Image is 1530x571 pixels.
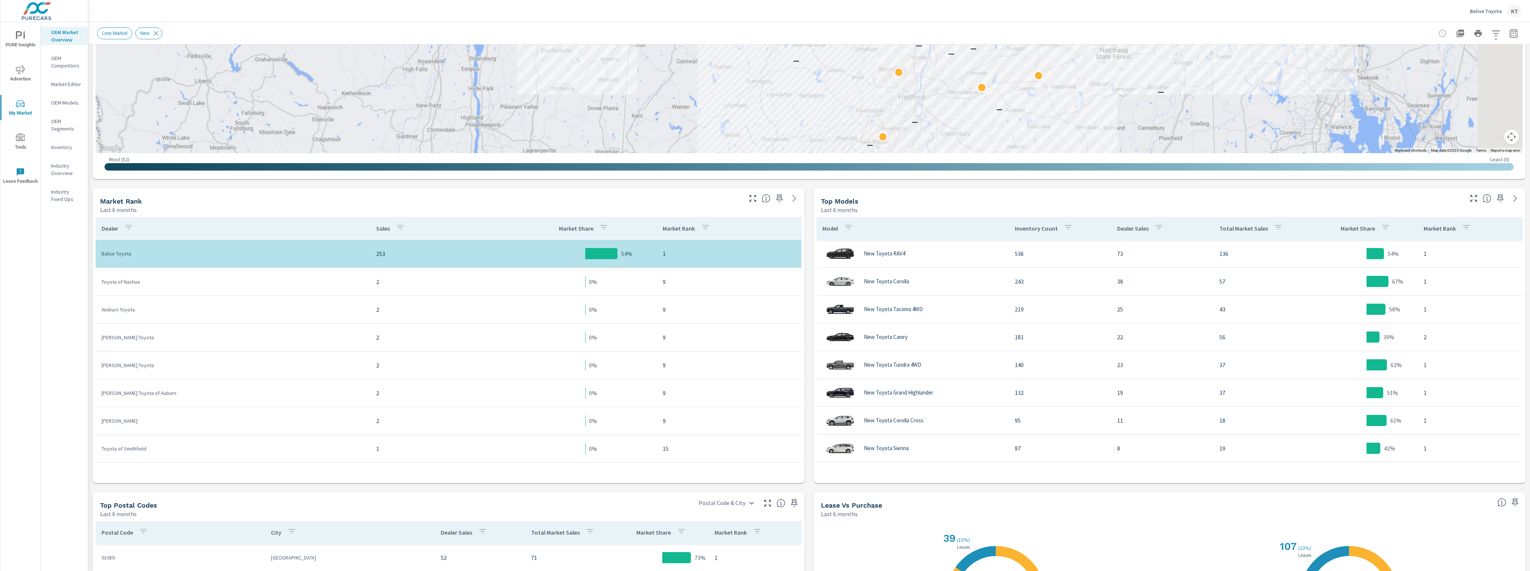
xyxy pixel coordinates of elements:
p: [PERSON_NAME] [102,417,364,425]
button: Make Fullscreen [762,497,774,509]
p: 9 [663,416,795,425]
p: [PERSON_NAME] Toyota of Auburn [102,389,364,397]
div: OEM Competitors [41,53,88,71]
p: Most ( 52 ) [109,156,129,163]
img: Google [97,143,122,153]
p: 61% [1390,416,1401,425]
p: 57 [1219,277,1310,286]
p: Market Share [1341,225,1375,232]
p: 43 [1219,305,1310,314]
p: Market Share [559,225,593,232]
p: 1 [376,444,508,453]
button: Make Fullscreen [747,192,759,204]
p: Market Rank [715,529,747,536]
button: Make Fullscreen [1468,192,1480,204]
p: New Toyota Corolla Cross [864,417,924,424]
h5: Top Models [821,197,858,205]
p: New Toyota Tundra 4WD [864,362,921,368]
button: Apply Filters [1488,26,1503,41]
button: Map camera controls [1504,129,1519,144]
div: OEM Market Overview [41,27,88,45]
p: New Toyota Sienna [864,445,909,452]
p: Industry Overview [51,162,82,177]
div: Industry Fixed Ops [41,186,88,205]
p: 52 [441,553,520,562]
p: Market Editor [51,80,82,88]
p: Industry Fixed Ops [51,188,82,203]
a: Terms (opens in new tab) [1476,148,1486,152]
p: Market Rank [1424,225,1456,232]
p: 1 [715,553,795,562]
p: 95 [1015,416,1105,425]
p: 67% [1392,277,1403,286]
h5: Lease vs Purchase [821,501,882,509]
img: glamour [825,298,855,320]
h2: 39 [942,532,956,544]
p: [PERSON_NAME] Toyota [102,334,364,341]
p: 253 [376,249,508,258]
p: 19 [1219,444,1310,453]
p: 37 [1219,360,1310,369]
span: PURE Insights [3,31,38,49]
p: 18 [1219,416,1310,425]
p: Inventory [51,143,82,151]
p: 39% [1383,333,1394,341]
p: 219 [1015,305,1105,314]
p: Total Market Sales [1219,225,1268,232]
p: OEM Models [51,99,82,106]
span: Save this to your personalized report [788,497,800,509]
p: Dealer Sales [1117,225,1149,232]
div: Industry Overview [41,160,88,179]
p: New Toyota Tacoma 4WD [864,306,923,313]
img: glamour [825,409,855,432]
p: 132 [1015,388,1105,397]
p: 1 [1424,305,1516,314]
p: City [271,529,281,536]
h5: Market Rank [100,197,142,205]
div: nav menu [0,22,40,193]
p: 1 [1424,360,1516,369]
p: 54% [1388,249,1399,258]
p: [PERSON_NAME] Toyota [102,362,364,369]
p: Last 6 months [100,205,137,214]
p: — [916,41,922,50]
p: 62% [1391,360,1402,369]
p: ( 15% ) [957,537,971,543]
p: 22 [1117,333,1208,341]
span: Understand how shoppers are deciding to purchase vehicles. Sales data is based off market registr... [1497,498,1506,507]
p: Dealer [102,225,118,232]
p: 0% [589,305,597,314]
img: glamour [825,242,855,265]
p: Dealer Sales [441,529,472,536]
p: 15 [663,444,795,453]
p: 0% [589,361,597,370]
img: glamour [825,465,855,487]
p: — [793,56,799,65]
div: Postal Code & City [694,496,759,509]
p: ( 23% ) [1298,545,1313,551]
span: Top Postal Codes shows you how you rank, in terms of sales, to other dealerships in your market. ... [776,499,785,508]
p: 87 [1015,444,1105,453]
p: 136 [1219,249,1310,258]
a: See more details in report [1509,192,1521,204]
p: 0% [589,389,597,397]
p: OEM Segments [51,118,82,132]
p: 8 [1117,444,1208,453]
p: 1 [1424,388,1516,397]
span: Market Rank shows you how you rank, in terms of sales, to other dealerships in your market. “Mark... [762,194,771,203]
img: glamour [825,326,855,348]
p: Balise Toyota [1470,8,1502,14]
span: Save this to your personalized report [774,192,785,204]
p: 0% [589,444,597,453]
p: Balise Toyota [102,250,364,257]
p: 9 [663,277,795,286]
span: Save this to your personalized report [1509,496,1521,508]
p: 1 [663,249,795,258]
p: 2 [376,333,508,342]
p: 9 [663,389,795,397]
p: Leases [1297,553,1313,558]
p: 536 [1015,249,1105,258]
p: — [970,44,977,53]
p: Market Rank [663,225,695,232]
p: Total Market Sales [531,529,580,536]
